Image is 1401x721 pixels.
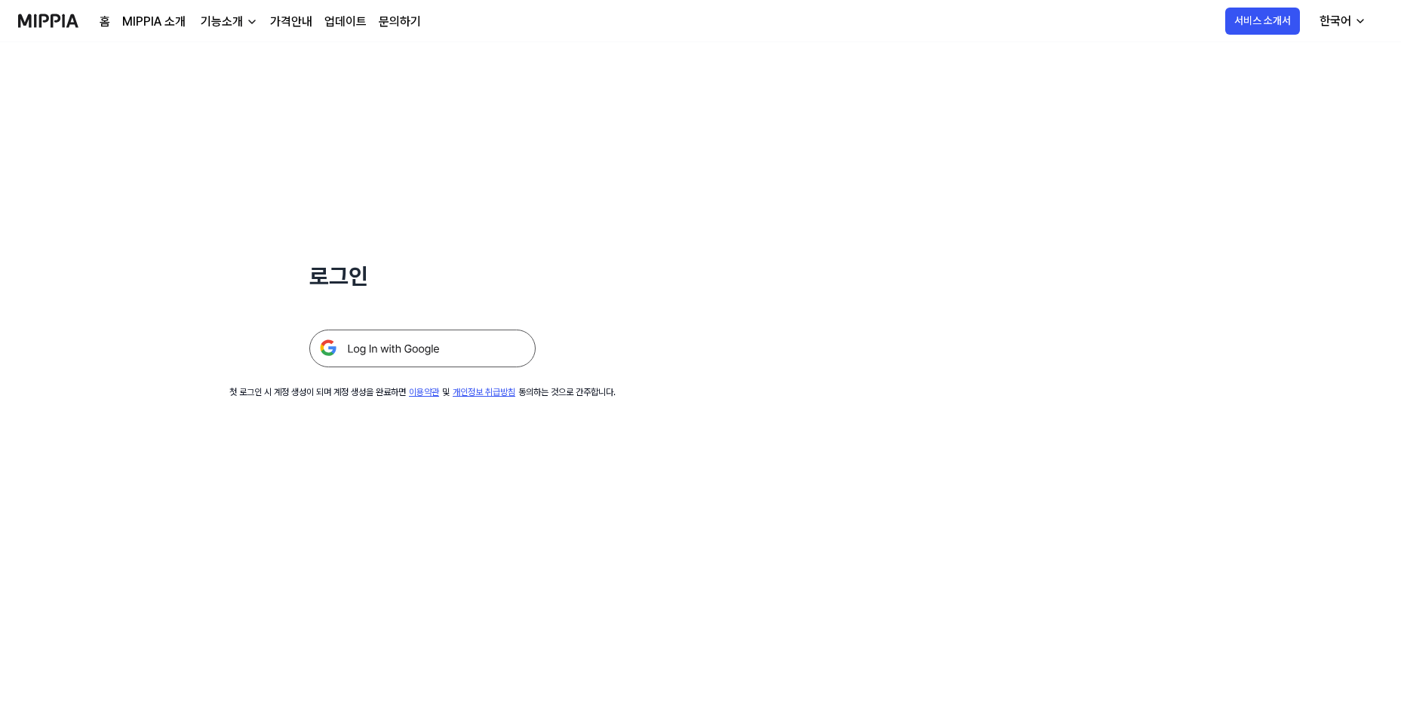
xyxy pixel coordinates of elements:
div: 한국어 [1317,12,1354,30]
button: 한국어 [1307,6,1375,36]
img: down [246,16,258,28]
a: 가격안내 [270,13,312,31]
img: 구글 로그인 버튼 [309,330,536,367]
a: 업데이트 [324,13,367,31]
a: 개인정보 취급방침 [453,387,515,397]
a: MIPPIA 소개 [122,13,186,31]
a: 문의하기 [379,13,421,31]
button: 기능소개 [198,13,258,31]
h1: 로그인 [309,259,536,293]
a: 홈 [100,13,110,31]
button: 서비스 소개서 [1225,8,1300,35]
div: 기능소개 [198,13,246,31]
a: 이용약관 [409,387,439,397]
div: 첫 로그인 시 계정 생성이 되며 계정 생성을 완료하면 및 동의하는 것으로 간주합니다. [229,385,616,399]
